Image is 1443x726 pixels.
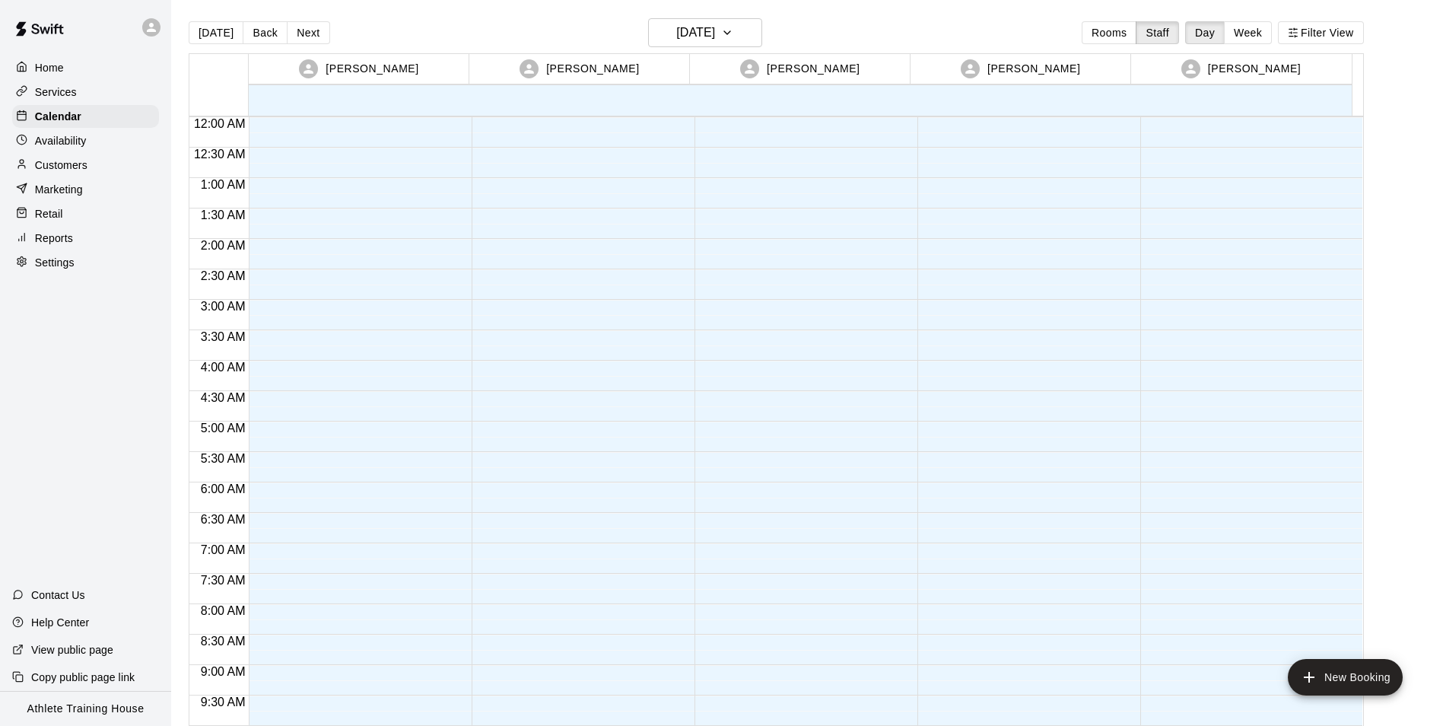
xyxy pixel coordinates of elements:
a: Customers [12,154,159,177]
span: 12:30 AM [190,148,250,161]
span: 7:00 AM [197,543,250,556]
p: Copy public page link [31,670,135,685]
p: [PERSON_NAME] [1208,61,1301,77]
a: Calendar [12,105,159,128]
button: Staff [1136,21,1179,44]
p: Contact Us [31,587,85,603]
span: 6:30 AM [197,513,250,526]
p: Athlete Training House [27,701,145,717]
button: Week [1224,21,1272,44]
span: 8:00 AM [197,604,250,617]
span: 2:30 AM [197,269,250,282]
button: Rooms [1082,21,1136,44]
p: Calendar [35,109,81,124]
h6: [DATE] [676,22,715,43]
button: Back [243,21,288,44]
button: [DATE] [648,18,762,47]
span: 9:00 AM [197,665,250,678]
span: 7:30 AM [197,574,250,587]
p: Availability [35,133,87,148]
button: add [1288,659,1403,696]
span: 12:00 AM [190,117,250,130]
span: 6:00 AM [197,482,250,495]
span: 3:00 AM [197,300,250,313]
span: 2:00 AM [197,239,250,252]
p: [PERSON_NAME] [767,61,860,77]
button: Next [287,21,329,44]
span: 5:00 AM [197,422,250,435]
p: [PERSON_NAME] [987,61,1080,77]
p: Settings [35,255,75,270]
a: Services [12,81,159,103]
span: 9:30 AM [197,696,250,708]
a: Availability [12,129,159,152]
p: View public page [31,642,113,658]
span: 1:00 AM [197,178,250,191]
p: Customers [35,158,87,173]
p: [PERSON_NAME] [326,61,418,77]
span: 5:30 AM [197,452,250,465]
p: Retail [35,206,63,221]
p: Home [35,60,64,75]
span: 1:30 AM [197,209,250,221]
a: Marketing [12,178,159,201]
span: 4:00 AM [197,361,250,374]
a: Reports [12,227,159,250]
a: Settings [12,251,159,274]
button: [DATE] [189,21,243,44]
button: Day [1185,21,1225,44]
a: Home [12,56,159,79]
span: 3:30 AM [197,330,250,343]
p: [PERSON_NAME] [546,61,639,77]
a: Retail [12,202,159,225]
p: Services [35,84,77,100]
p: Marketing [35,182,83,197]
button: Filter View [1278,21,1363,44]
span: 8:30 AM [197,635,250,648]
p: Help Center [31,615,89,630]
p: Reports [35,231,73,246]
span: 4:30 AM [197,391,250,404]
